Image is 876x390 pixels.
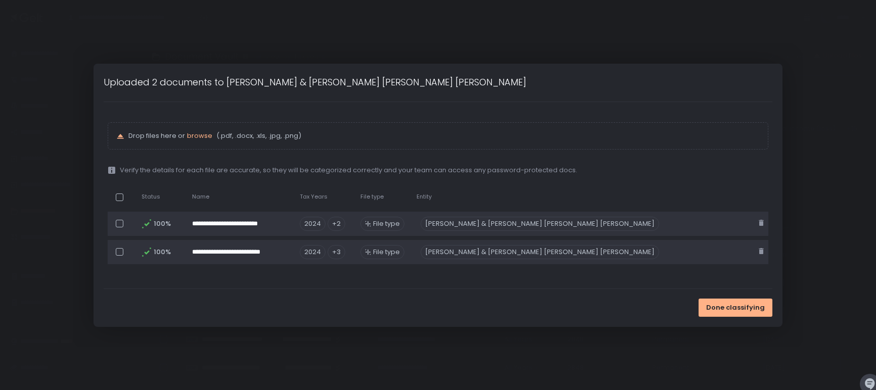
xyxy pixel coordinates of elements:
h1: Uploaded 2 documents to [PERSON_NAME] & [PERSON_NAME] [PERSON_NAME] [PERSON_NAME] [104,75,526,89]
span: 2024 [300,217,326,231]
button: browse [187,131,212,140]
span: +3 [328,245,345,259]
div: [PERSON_NAME] & [PERSON_NAME] [PERSON_NAME] [PERSON_NAME] [421,245,659,259]
span: Name [192,193,209,201]
span: File type [373,248,400,257]
div: [PERSON_NAME] & [PERSON_NAME] [PERSON_NAME] [PERSON_NAME] [421,217,659,231]
span: Done classifying [706,303,765,312]
span: Verify the details for each file are accurate, so they will be categorized correctly and your tea... [120,166,577,175]
span: File type [373,219,400,228]
button: Done classifying [699,299,772,317]
span: Status [142,193,160,201]
p: Drop files here or [128,131,760,140]
span: 100% [154,248,170,257]
span: (.pdf, .docx, .xls, .jpg, .png) [214,131,301,140]
span: File type [360,193,384,201]
span: 100% [154,219,170,228]
span: +2 [328,217,345,231]
span: 2024 [300,245,326,259]
span: Entity [417,193,432,201]
span: Tax Years [300,193,328,201]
